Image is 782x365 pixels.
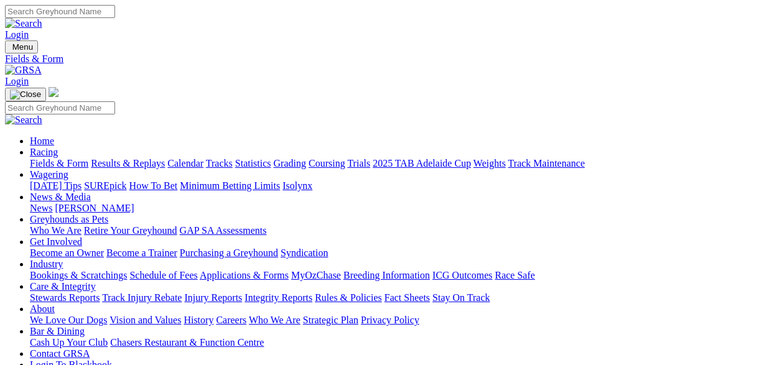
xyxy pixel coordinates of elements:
a: Coursing [309,158,345,169]
a: Stay On Track [432,292,490,303]
div: Get Involved [30,247,777,259]
div: Greyhounds as Pets [30,225,777,236]
a: Track Maintenance [508,158,585,169]
a: Fact Sheets [384,292,430,303]
a: SUREpick [84,180,126,191]
a: ICG Outcomes [432,270,492,280]
a: Home [30,136,54,146]
a: Industry [30,259,63,269]
a: Privacy Policy [361,315,419,325]
a: Weights [473,158,506,169]
a: Login [5,29,29,40]
a: We Love Our Dogs [30,315,107,325]
a: GAP SA Assessments [180,225,267,236]
img: logo-grsa-white.png [49,87,58,97]
div: News & Media [30,203,777,214]
a: Minimum Betting Limits [180,180,280,191]
a: Results & Replays [91,158,165,169]
a: Stewards Reports [30,292,100,303]
a: Racing [30,147,58,157]
a: Bar & Dining [30,326,85,336]
a: Careers [216,315,246,325]
a: Strategic Plan [303,315,358,325]
a: Grading [274,158,306,169]
a: Fields & Form [5,53,777,65]
a: Who We Are [30,225,81,236]
a: News [30,203,52,213]
a: Breeding Information [343,270,430,280]
a: How To Bet [129,180,178,191]
div: Bar & Dining [30,337,777,348]
div: Care & Integrity [30,292,777,303]
a: History [184,315,213,325]
a: Fields & Form [30,158,88,169]
a: Wagering [30,169,68,180]
a: 2025 TAB Adelaide Cup [373,158,471,169]
a: Statistics [235,158,271,169]
a: Login [5,76,29,86]
img: Search [5,114,42,126]
a: Retire Your Greyhound [84,225,177,236]
a: Isolynx [282,180,312,191]
input: Search [5,101,115,114]
a: Calendar [167,158,203,169]
button: Toggle navigation [5,40,38,53]
a: Integrity Reports [244,292,312,303]
div: Wagering [30,180,777,192]
div: Industry [30,270,777,281]
a: Syndication [281,247,328,258]
a: Track Injury Rebate [102,292,182,303]
a: Chasers Restaurant & Function Centre [110,337,264,348]
a: News & Media [30,192,91,202]
a: [PERSON_NAME] [55,203,134,213]
a: Get Involved [30,236,82,247]
button: Toggle navigation [5,88,46,101]
a: MyOzChase [291,270,341,280]
a: Become an Owner [30,247,104,258]
div: Racing [30,158,777,169]
a: About [30,303,55,314]
a: Contact GRSA [30,348,90,359]
a: Purchasing a Greyhound [180,247,278,258]
a: Trials [347,158,370,169]
img: GRSA [5,65,42,76]
a: Become a Trainer [106,247,177,258]
a: Injury Reports [184,292,242,303]
a: Rules & Policies [315,292,382,303]
a: Race Safe [495,270,534,280]
span: Menu [12,42,33,52]
img: Search [5,18,42,29]
a: Care & Integrity [30,281,96,292]
a: Vision and Values [109,315,181,325]
img: Close [10,90,41,99]
a: Tracks [206,158,233,169]
a: [DATE] Tips [30,180,81,191]
a: Bookings & Scratchings [30,270,127,280]
a: Schedule of Fees [129,270,197,280]
input: Search [5,5,115,18]
div: About [30,315,777,326]
a: Who We Are [249,315,300,325]
a: Cash Up Your Club [30,337,108,348]
a: Greyhounds as Pets [30,214,108,224]
a: Applications & Forms [200,270,289,280]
